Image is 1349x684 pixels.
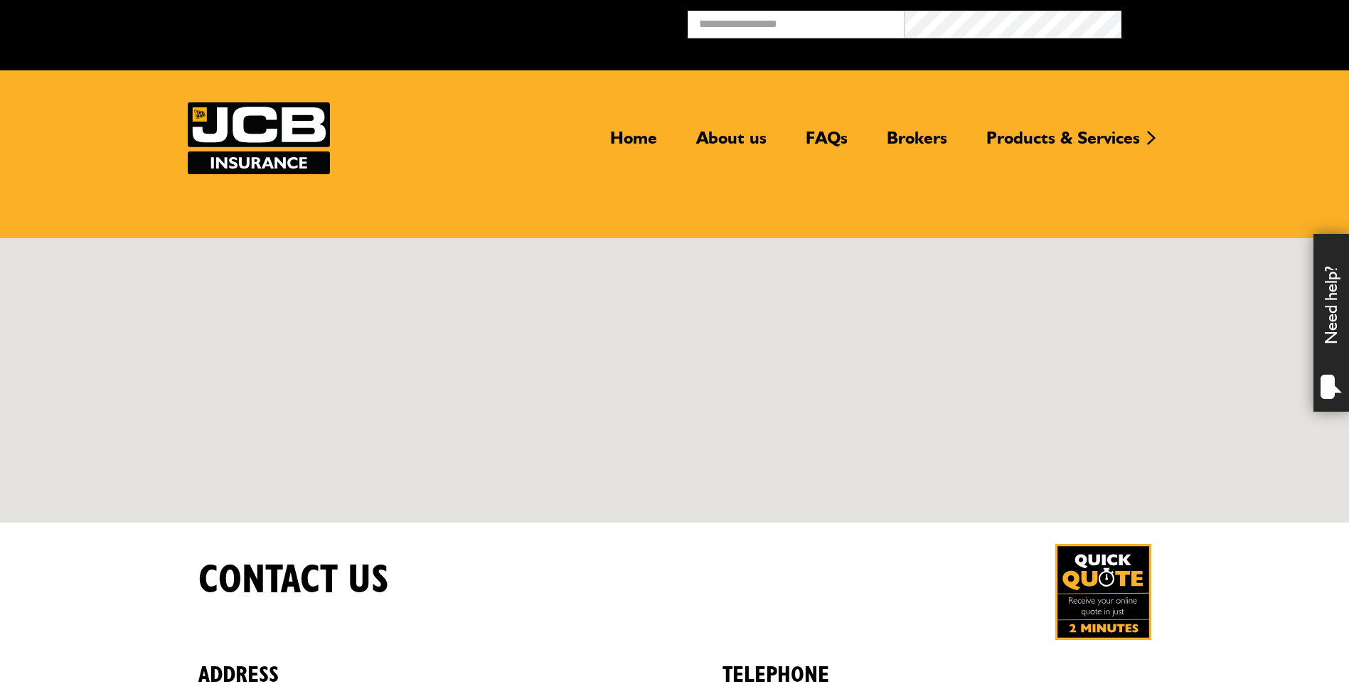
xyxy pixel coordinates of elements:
[188,102,330,174] img: JCB Insurance Services logo
[976,127,1151,160] a: Products & Services
[876,127,958,160] a: Brokers
[188,102,330,174] a: JCB Insurance Services
[1121,11,1338,33] button: Broker Login
[686,127,777,160] a: About us
[198,557,389,604] h1: Contact us
[1055,544,1151,640] img: Quick Quote
[1313,234,1349,412] div: Need help?
[599,127,668,160] a: Home
[1055,544,1151,640] a: Get your insurance quote in just 2-minutes
[795,127,858,160] a: FAQs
